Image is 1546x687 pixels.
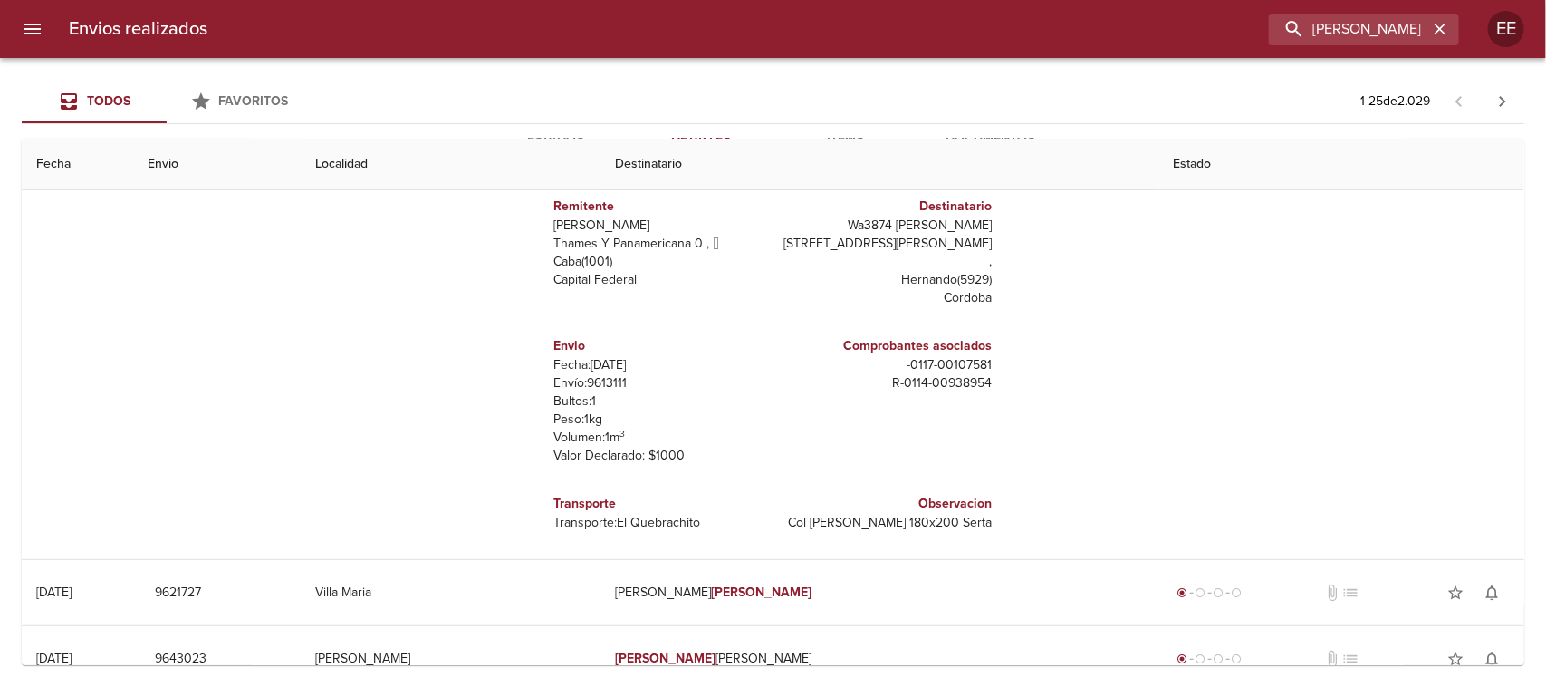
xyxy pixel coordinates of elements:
p: Peso: 1 kg [554,411,766,429]
button: Agregar a favoritos [1437,575,1474,611]
p: 1 - 25 de 2.029 [1360,92,1430,111]
th: Localidad [301,139,601,190]
p: Thames Y Panamericana 0 ,   [554,235,766,253]
th: Envio [133,139,300,190]
p: Envío: 9613111 [554,374,766,392]
p: R - 0114 - 00938954 [781,374,993,392]
p: Caba ( 1001 ) [554,253,766,271]
td: [PERSON_NAME] [600,560,1158,625]
p: - 0117 - 00107581 [781,356,993,374]
span: star_border [1446,584,1464,602]
span: radio_button_unchecked [1232,653,1243,664]
em: [PERSON_NAME] [711,585,811,600]
div: Tabs Envios [22,80,312,123]
h6: Observacion [781,494,993,514]
span: Pagina siguiente [1481,80,1524,123]
p: Capital Federal [554,271,766,289]
div: EE [1488,11,1524,47]
p: Volumen: 1 m [554,429,766,447]
div: [DATE] [36,585,72,600]
h6: Remitente [554,197,766,217]
span: 9643023 [155,648,206,671]
sup: 3 [620,428,626,440]
p: Hernando ( 5929 ) [781,271,993,289]
span: No tiene documentos adjuntos [1323,584,1341,602]
span: radio_button_unchecked [1232,587,1243,598]
p: Transporte: El Quebrachito [554,514,766,532]
span: Favoritos [219,93,289,109]
span: radio_button_unchecked [1214,587,1224,598]
span: 9621727 [155,582,201,605]
span: No tiene documentos adjuntos [1323,650,1341,668]
span: notifications_none [1483,584,1501,602]
p: Bultos: 1 [554,392,766,411]
span: No tiene pedido asociado [1341,584,1359,602]
div: Abrir información de usuario [1488,11,1524,47]
button: Activar notificaciones [1474,641,1510,677]
span: notifications_none [1483,650,1501,668]
span: radio_button_checked [1177,653,1188,664]
p: Cordoba [781,289,993,307]
th: Fecha [22,139,133,190]
button: Activar notificaciones [1474,575,1510,611]
span: radio_button_unchecked [1196,587,1206,598]
button: 9621727 [148,576,208,610]
span: star_border [1446,650,1464,668]
span: Todos [87,93,130,109]
div: Generado [1174,650,1246,668]
span: radio_button_checked [1177,587,1188,598]
span: radio_button_unchecked [1196,653,1206,664]
span: radio_button_unchecked [1214,653,1224,664]
button: Agregar a favoritos [1437,641,1474,677]
input: buscar [1269,14,1428,45]
h6: Comprobantes asociados [781,336,993,356]
p: [PERSON_NAME] [554,217,766,235]
th: Estado [1159,139,1524,190]
h6: Envios realizados [69,15,207,44]
p: Wa3874 [PERSON_NAME] [781,217,993,235]
p: Col [PERSON_NAME] 180x200 Serta [781,514,993,532]
button: menu [11,7,54,51]
div: Generado [1174,584,1246,602]
em: [PERSON_NAME] [615,651,715,666]
h6: Destinatario [781,197,993,217]
h6: Transporte [554,494,766,514]
th: Destinatario [600,139,1158,190]
span: Pagina anterior [1437,92,1481,110]
p: Fecha: [DATE] [554,356,766,374]
h6: Envio [554,336,766,356]
button: 9643023 [148,643,214,676]
div: [DATE] [36,651,72,666]
p: Valor Declarado: $ 1000 [554,447,766,465]
span: No tiene pedido asociado [1341,650,1359,668]
p: [STREET_ADDRESS][PERSON_NAME] , [781,235,993,271]
td: Villa Maria [301,560,601,625]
